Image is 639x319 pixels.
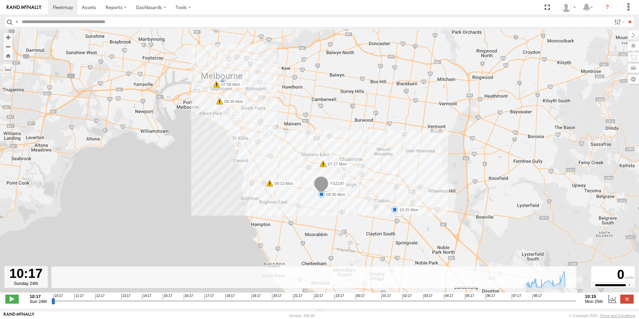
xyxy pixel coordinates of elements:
span: 21:17 [293,294,302,299]
label: Close [620,295,634,303]
label: Map Settings [628,75,639,84]
label: Search Query [14,17,19,27]
span: 05:17 [465,294,474,299]
span: 01:17 [381,294,391,299]
span: 14:17 [142,294,151,299]
span: 13:17 [121,294,131,299]
span: YSZ197 [330,181,344,186]
span: 04:17 [444,294,453,299]
label: Search Filter Options [612,17,626,27]
span: 17:17 [205,294,214,299]
span: 08:17 [532,294,542,299]
div: Sean Aliphon [559,2,578,12]
span: 16:17 [184,294,193,299]
span: 18:17 [225,294,235,299]
span: 10:17 [53,294,63,299]
a: Terms and Conditions [600,314,635,318]
a: Visit our Website [4,312,34,319]
span: 23:17 [335,294,344,299]
div: Version: 306.00 [289,314,314,318]
div: 0 [592,267,634,282]
button: Zoom in [3,33,13,42]
button: Zoom out [3,42,13,51]
img: rand-logo.svg [7,5,41,10]
span: 03:17 [423,294,432,299]
label: Play/Stop [5,295,19,303]
span: Mon 25th Aug 2025 [585,299,603,304]
label: 07:58 Mon [217,82,242,88]
button: Zoom Home [3,51,13,60]
strong: 10:15 [585,294,603,299]
div: 5 [219,79,226,86]
span: 22:17 [314,294,323,299]
label: 08:39 Mon [220,99,245,105]
div: © Copyright 2025 - [569,314,635,318]
label: 09:30 Mon [322,192,347,198]
label: 10:15 Mon [395,207,420,213]
span: Sun 24th Aug 2025 [30,299,47,304]
label: 09:13 Mon [270,181,295,187]
span: 00:17 [356,294,365,299]
span: 07:17 [512,294,521,299]
span: 06:17 [486,294,495,299]
span: 12:17 [95,294,105,299]
span: 20:17 [272,294,281,299]
span: 11:17 [74,294,84,299]
label: 07:27 Mon [323,161,349,167]
i: ? [602,2,613,13]
label: Measure [3,64,13,73]
span: 15:17 [163,294,172,299]
strong: 10:17 [30,294,47,299]
span: 02:17 [402,294,412,299]
span: 19:17 [251,294,261,299]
